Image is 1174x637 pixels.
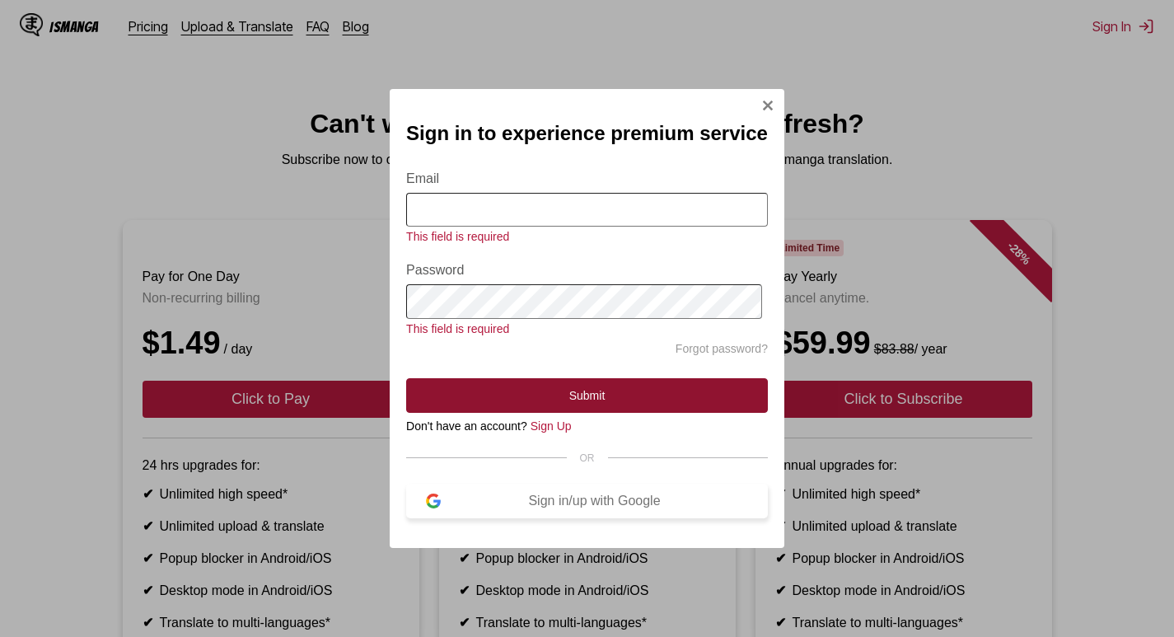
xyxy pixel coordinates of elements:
[441,494,748,508] div: Sign in/up with Google
[406,171,768,186] label: Email
[426,494,441,508] img: google-logo
[676,342,768,355] a: Forgot password?
[390,89,784,548] div: Sign In Modal
[406,322,768,335] div: This field is required
[406,378,768,413] button: Submit
[406,122,768,145] h2: Sign in to experience premium service
[531,419,572,433] a: Sign Up
[761,99,774,112] img: Close
[406,452,768,464] div: OR
[406,484,768,518] button: Sign in/up with Google
[406,419,768,433] div: Don't have an account?
[406,230,768,243] div: This field is required
[406,263,768,278] label: Password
